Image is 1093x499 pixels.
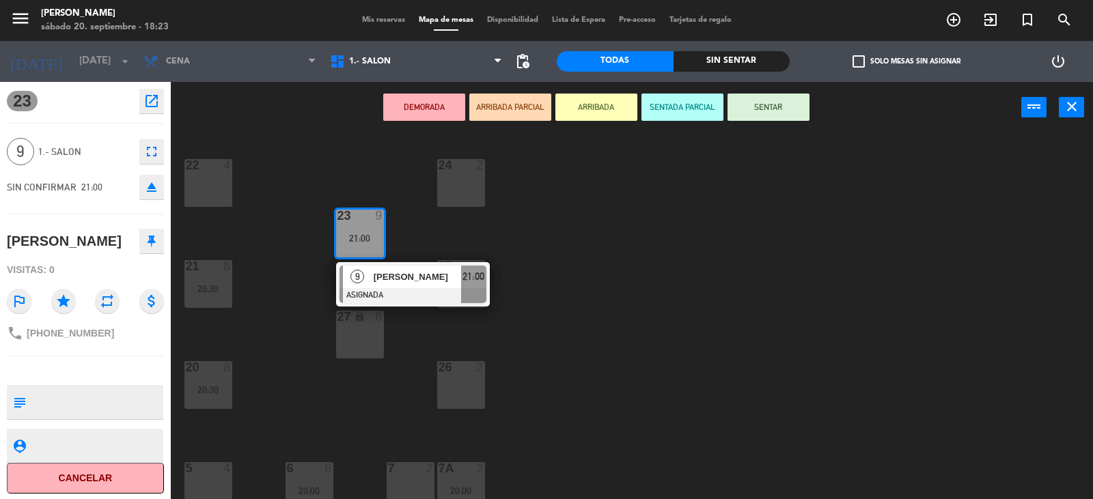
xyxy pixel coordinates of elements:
[7,463,164,494] button: Cancelar
[286,486,333,496] div: 20:00
[166,57,190,66] span: Cena
[663,16,738,24] span: Tarjetas de regalo
[354,311,365,322] i: lock
[7,138,34,165] span: 9
[143,179,160,195] i: eject
[476,260,484,272] div: 4
[143,143,160,160] i: fullscreen
[27,328,114,339] span: [PHONE_NUMBER]
[337,311,338,323] div: 27
[95,289,120,313] i: repeat
[555,94,637,121] button: ARRIBADA
[439,159,439,171] div: 24
[426,462,434,474] div: 2
[388,462,389,474] div: 7
[117,53,133,70] i: arrow_drop_down
[480,16,545,24] span: Disponibilidad
[439,361,439,373] div: 26
[1019,12,1036,28] i: turned_in_not
[51,289,76,313] i: star
[143,93,160,109] i: open_in_new
[139,89,164,113] button: open_in_new
[349,57,391,66] span: 1.- SALON
[184,385,232,395] div: 20:30
[383,94,465,121] button: DEMORADA
[1064,98,1080,115] i: close
[374,270,461,284] span: [PERSON_NAME]
[7,289,31,313] i: outlined_flag
[469,94,551,121] button: ARRIBADA PARCIAL
[7,182,77,193] span: SIN CONFIRMAR
[41,7,169,20] div: [PERSON_NAME]
[355,16,412,24] span: Mis reservas
[12,438,27,453] i: person_pin
[674,51,790,72] div: Sin sentar
[853,55,960,68] label: Solo mesas sin asignar
[7,91,38,111] span: 23
[7,325,23,341] i: phone
[437,486,485,496] div: 20:00
[1021,97,1047,117] button: power_input
[38,144,133,160] span: 1.- SALON
[1050,53,1066,70] i: power_settings_new
[439,462,439,474] div: 7A
[10,8,31,29] i: menu
[375,210,383,222] div: 9
[337,210,338,222] div: 23
[223,361,232,373] div: 8
[336,233,384,243] div: 21:00
[81,182,102,193] span: 21:00
[223,260,232,272] div: 8
[476,159,484,171] div: 2
[476,361,484,373] div: 2
[1056,12,1073,28] i: search
[612,16,663,24] span: Pre-acceso
[439,260,439,272] div: 25
[557,51,674,72] div: Todas
[412,16,480,24] span: Mapa de mesas
[1059,97,1084,117] button: close
[139,139,164,164] button: fullscreen
[223,462,232,474] div: 4
[853,55,865,68] span: check_box_outline_blank
[139,289,164,313] i: attach_money
[641,94,723,121] button: SENTADA PARCIAL
[545,16,612,24] span: Lista de Espera
[1026,98,1042,115] i: power_input
[728,94,810,121] button: SENTAR
[945,12,962,28] i: add_circle_outline
[350,270,364,283] span: 9
[7,258,164,282] div: Visitas: 0
[324,462,333,474] div: 6
[223,159,232,171] div: 4
[982,12,999,28] i: exit_to_app
[10,8,31,33] button: menu
[12,395,27,410] i: subject
[462,268,484,285] span: 21:00
[476,462,484,474] div: 2
[7,230,122,253] div: [PERSON_NAME]
[184,284,232,294] div: 20:30
[139,175,164,199] button: eject
[41,20,169,34] div: sábado 20. septiembre - 18:23
[514,53,531,70] span: pending_actions
[375,311,383,323] div: 6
